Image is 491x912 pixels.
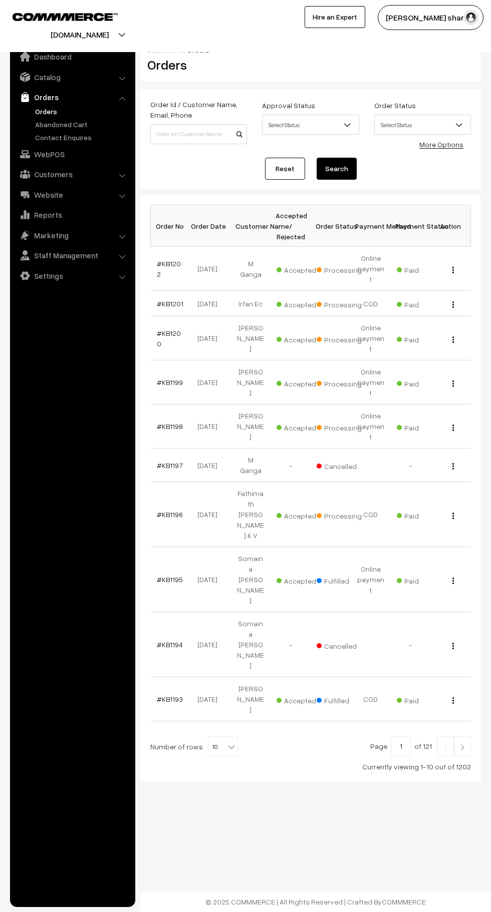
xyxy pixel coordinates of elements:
[151,205,191,247] th: Order No
[351,247,391,291] td: Online payment
[317,693,367,706] span: Fulfilled
[190,247,230,291] td: [DATE]
[378,5,483,30] button: [PERSON_NAME] sharm…
[157,422,183,430] a: #KB1198
[190,404,230,448] td: [DATE]
[351,291,391,316] td: COD
[452,424,454,431] img: Menu
[391,612,431,677] td: -
[13,267,132,285] a: Settings
[311,205,351,247] th: Order Status
[397,420,447,433] span: Paid
[452,336,454,343] img: Menu
[277,420,327,433] span: Accepted
[317,158,357,180] button: Search
[277,297,327,310] span: Accepted
[208,737,237,757] span: 10
[397,693,447,706] span: Paid
[351,360,391,404] td: Online payment
[230,677,271,721] td: [PERSON_NAME]
[277,508,327,521] span: Accepted
[16,22,144,47] button: [DOMAIN_NAME]
[140,891,491,912] footer: © 2025 COMMMERCE | All Rights Reserved | Crafted By
[230,482,271,547] td: Fathimath [PERSON_NAME] K V
[375,116,470,134] span: Select Status
[463,10,478,25] img: user
[351,205,391,247] th: Payment Method
[230,448,271,482] td: M Ganga
[277,573,327,586] span: Accepted
[374,115,471,135] span: Select Status
[397,376,447,389] span: Paid
[305,6,365,28] a: Hire an Expert
[13,13,118,21] img: COMMMERCE
[230,205,271,247] th: Customer Name
[190,677,230,721] td: [DATE]
[13,186,132,204] a: Website
[157,329,181,348] a: #KB1200
[13,68,132,86] a: Catalog
[33,106,132,117] a: Orders
[391,448,431,482] td: -
[317,420,367,433] span: Processing
[157,695,183,703] a: #KB1193
[382,897,426,906] a: COMMMERCE
[13,145,132,163] a: WebPOS
[147,57,246,73] h2: Orders
[230,316,271,360] td: [PERSON_NAME]
[458,744,467,750] img: Right
[452,301,454,308] img: Menu
[317,297,367,310] span: Processing
[150,124,247,144] input: Order Id / Customer Name / Customer Email / Customer Phone
[230,247,271,291] td: M Ganga
[397,573,447,586] span: Paid
[157,575,183,584] a: #KB1195
[452,697,454,704] img: Menu
[150,741,203,752] span: Number of rows
[157,378,183,386] a: #KB1199
[157,299,183,308] a: #KB1201
[271,205,311,247] th: Accepted / Rejected
[397,297,447,310] span: Paid
[157,461,183,470] a: #KB1197
[271,448,311,482] td: -
[351,677,391,721] td: COD
[351,316,391,360] td: Online payment
[351,482,391,547] td: COD
[351,404,391,448] td: Online payment
[452,578,454,584] img: Menu
[33,132,132,143] a: Contact Enquires
[277,332,327,345] span: Accepted
[190,448,230,482] td: [DATE]
[265,158,305,180] a: Reset
[452,463,454,470] img: Menu
[150,99,247,120] label: Order Id / Customer Name, Email, Phone
[317,459,367,472] span: Cancelled
[277,693,327,706] span: Accepted
[208,736,238,756] span: 10
[157,640,183,649] a: #KB1194
[150,761,471,772] div: Currently viewing 1-10 out of 1202
[190,612,230,677] td: [DATE]
[190,205,230,247] th: Order Date
[452,643,454,649] img: Menu
[190,482,230,547] td: [DATE]
[157,510,183,519] a: #KB1196
[317,332,367,345] span: Processing
[271,612,311,677] td: -
[441,744,450,750] img: Left
[13,48,132,66] a: Dashboard
[190,316,230,360] td: [DATE]
[317,638,367,651] span: Cancelled
[317,262,367,275] span: Processing
[230,612,271,677] td: Somaina [PERSON_NAME]
[370,742,387,750] span: Page
[419,140,463,149] a: More Options
[13,246,132,264] a: Staff Management
[230,547,271,612] td: Somaina [PERSON_NAME]
[13,226,132,244] a: Marketing
[190,547,230,612] td: [DATE]
[431,205,471,247] th: Action
[33,119,132,130] a: Abandoned Cart
[157,259,181,278] a: #KB1202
